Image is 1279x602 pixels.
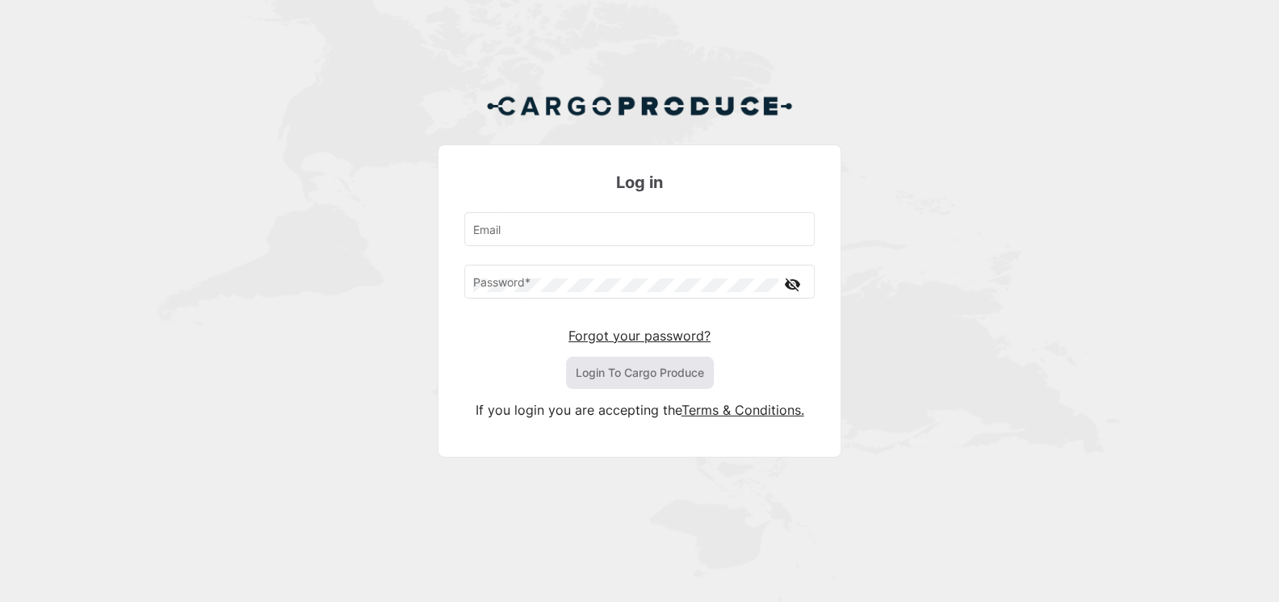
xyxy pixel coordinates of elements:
a: Forgot your password? [568,328,711,344]
a: Terms & Conditions. [681,402,804,418]
span: If you login you are accepting the [476,402,681,418]
img: Cargo Produce Logo [486,86,793,125]
mat-icon: visibility_off [782,274,802,295]
h3: Log in [464,171,815,194]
